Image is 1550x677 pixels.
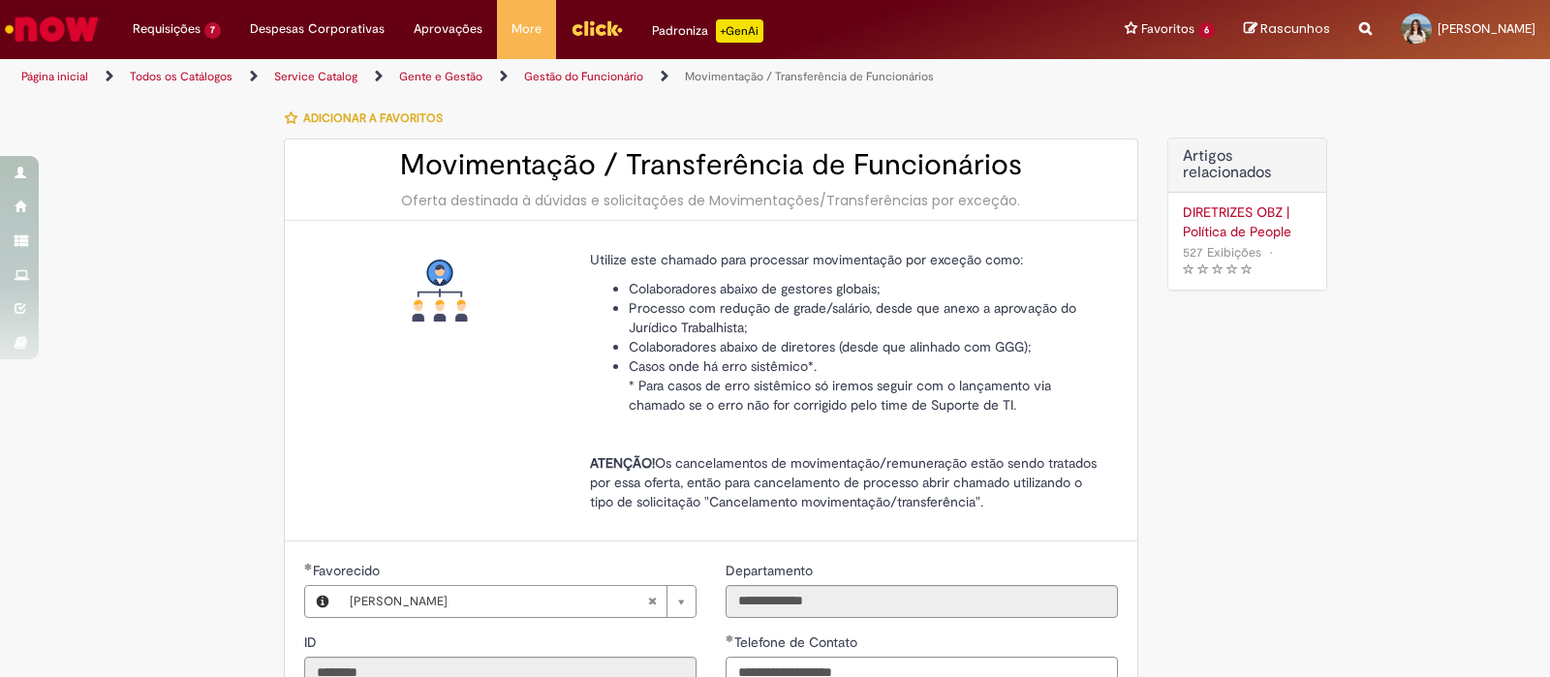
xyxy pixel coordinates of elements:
a: Movimentação / Transferência de Funcionários [685,69,934,84]
a: [PERSON_NAME]Limpar campo Favorecido [340,586,696,617]
label: Somente leitura - Departamento [726,561,817,580]
span: Processo com redução de grade/salário, desde que anexo a aprovação do Jurídico Trabalhista; [629,299,1076,336]
span: Somente leitura - ID [304,633,321,651]
span: [PERSON_NAME] [1438,20,1535,37]
input: Departamento [726,585,1118,618]
span: Necessários - Favorecido [313,562,384,579]
img: Movimentação / Transferência de Funcionários [409,260,471,322]
span: Telefone de Contato [734,633,861,651]
h3: Artigos relacionados [1183,148,1312,182]
span: Requisições [133,19,201,39]
a: Gestão do Funcionário [524,69,643,84]
span: Colaboradores abaixo de diretores (desde que alinhado com GGG); [629,338,1032,355]
a: Gente e Gestão [399,69,482,84]
div: Padroniza [652,19,763,43]
button: Favorecido, Visualizar este registro Cecilia Menegol [305,586,340,617]
a: Service Catalog [274,69,357,84]
p: +GenAi [716,19,763,43]
span: Casos onde há erro sistêmico*. [629,357,817,375]
span: 6 [1198,22,1215,39]
div: Oferta destinada à dúvidas e solicitações de Movimentações/Transferências por exceção. [304,191,1118,210]
span: Somente leitura - Departamento [726,562,817,579]
span: [PERSON_NAME] [350,586,647,617]
a: Página inicial [21,69,88,84]
span: Obrigatório Preenchido [726,634,734,642]
strong: ATENÇÃO! [590,454,655,472]
span: 527 Exibições [1183,244,1261,261]
a: Rascunhos [1244,20,1330,39]
span: Aprovações [414,19,482,39]
span: Utilize este chamado para processar movimentação por exceção como: [590,251,1023,268]
span: Favoritos [1141,19,1194,39]
img: ServiceNow [2,10,102,48]
img: click_logo_yellow_360x200.png [571,14,623,43]
span: More [511,19,542,39]
span: • [1265,239,1277,265]
span: * Para casos de erro sistêmico só iremos seguir com o lançamento via chamado se o erro não for co... [629,377,1051,414]
span: Adicionar a Favoritos [303,110,443,126]
span: Obrigatório Preenchido [304,563,313,570]
button: Adicionar a Favoritos [284,98,453,138]
span: Rascunhos [1260,19,1330,38]
h2: Movimentação / Transferência de Funcionários [304,149,1118,181]
label: Somente leitura - ID [304,632,321,652]
abbr: Limpar campo Favorecido [637,586,666,617]
ul: Trilhas de página [15,59,1019,95]
span: 7 [204,22,221,39]
span: Os cancelamentos de movimentação/remuneração estão sendo tratados por essa oferta, então para can... [590,454,1097,510]
a: Todos os Catálogos [130,69,232,84]
a: DIRETRIZES OBZ | Política de People [1183,202,1312,241]
span: Despesas Corporativas [250,19,385,39]
span: Colaboradores abaixo de gestores globais; [629,280,881,297]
